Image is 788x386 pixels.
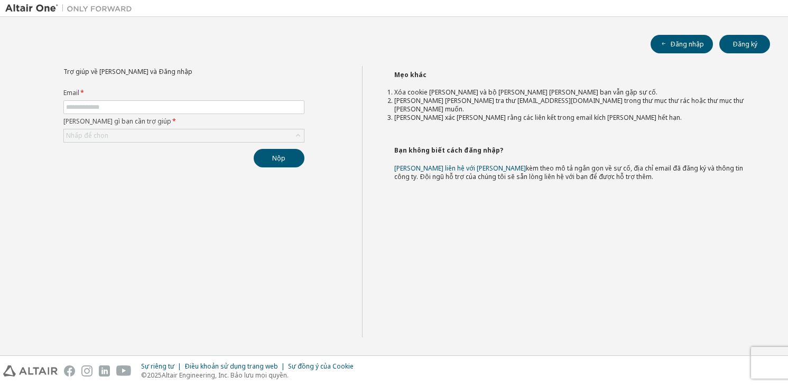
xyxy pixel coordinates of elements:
[81,365,92,376] img: instagram.svg
[254,149,304,167] button: Nộp
[394,164,526,173] a: [PERSON_NAME] liên hệ với [PERSON_NAME]
[147,371,162,380] font: 2025
[141,371,147,380] font: ©
[63,117,171,126] font: [PERSON_NAME] gì bạn cần trợ giúp
[64,129,304,142] div: Nhấp để chọn
[64,365,75,376] img: facebook.svg
[5,3,137,14] img: Altair One
[99,365,110,376] img: linkedin.svg
[141,362,174,371] font: Sự riêng tư
[162,371,289,380] font: Altair Engineering, Inc. Bảo lưu mọi quyền.
[272,154,285,163] font: Nộp
[719,35,770,53] button: Đăng ký
[394,146,503,155] font: Bạn không biết cách đăng nhập?
[63,67,192,76] font: Trợ giúp về [PERSON_NAME] và Đăng nhập
[733,40,757,49] font: Đăng ký
[394,70,427,79] font: Mẹo khác
[394,96,744,114] font: [PERSON_NAME] [PERSON_NAME] tra thư [EMAIL_ADDRESS][DOMAIN_NAME] trong thư mục thư rác hoặc thư m...
[288,362,354,371] font: Sự đồng ý của Cookie
[651,35,713,53] button: Đăng nhập
[184,362,278,371] font: Điều khoản sử dụng trang web
[3,365,58,376] img: altair_logo.svg
[394,113,682,122] font: [PERSON_NAME] xác [PERSON_NAME] rằng các liên kết trong email kích [PERSON_NAME] hết hạn.
[63,88,79,97] font: Email
[66,131,108,140] font: Nhấp để chọn
[394,88,657,97] font: Xóa cookie [PERSON_NAME] và bộ [PERSON_NAME] [PERSON_NAME] bạn vẫn gặp sự cố.
[116,365,132,376] img: youtube.svg
[394,164,743,181] font: kèm theo mô tả ngắn gọn về sự cố, địa chỉ email đã đăng ký và thông tin công ty. Đội ngũ hỗ trợ c...
[670,40,704,49] font: Đăng nhập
